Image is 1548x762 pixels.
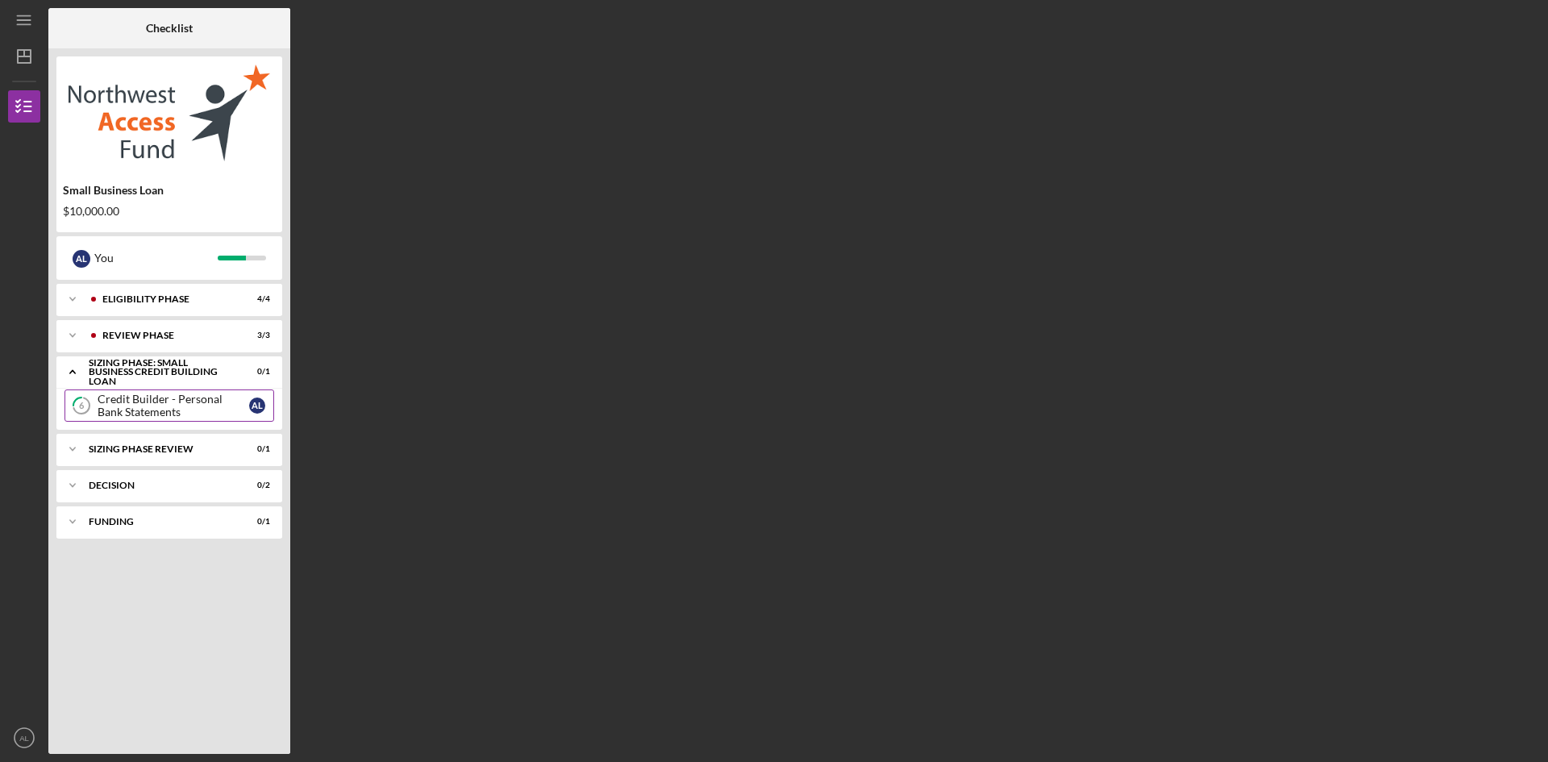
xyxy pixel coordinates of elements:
a: 6Credit Builder - Personal Bank StatementsAL [64,389,274,422]
div: 0 / 1 [241,444,270,454]
div: 4 / 4 [241,294,270,304]
div: 0 / 1 [241,367,270,377]
div: Small Business Loan [63,184,276,197]
div: Eligibility Phase [102,294,230,304]
div: Sizing Phase Review [89,444,230,454]
div: 3 / 3 [241,331,270,340]
tspan: 6 [79,401,85,411]
b: Checklist [146,22,193,35]
div: Credit Builder - Personal Bank Statements [98,393,249,418]
div: You [94,244,218,272]
button: AL [8,722,40,754]
div: REVIEW PHASE [102,331,230,340]
div: Funding [89,517,230,527]
img: Product logo [56,65,282,161]
div: A L [73,250,90,268]
div: Sizing Phase: Small Business Credit Building Loan [89,358,230,386]
div: $10,000.00 [63,205,276,218]
div: 0 / 1 [241,517,270,527]
text: AL [19,734,29,743]
div: A L [249,398,265,414]
div: 0 / 2 [241,481,270,490]
div: Decision [89,481,230,490]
